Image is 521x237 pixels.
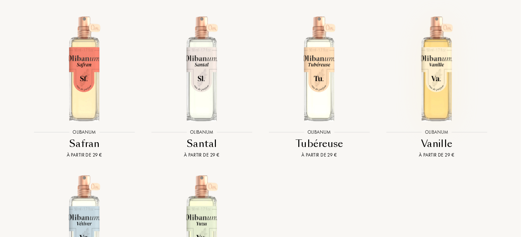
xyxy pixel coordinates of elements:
div: Santal [146,137,258,150]
div: À partir de 29 € [381,151,493,159]
a: Tubéreuse OlibanumOlibanumTubéreuseÀ partir de 29 € [260,8,378,167]
div: Olibanum [422,129,452,136]
div: À partir de 29 € [146,151,258,159]
a: Santal OlibanumOlibanumSantalÀ partir de 29 € [143,8,260,167]
img: Tubéreuse Olibanum [266,16,372,122]
img: Santal Olibanum [149,16,255,122]
img: Vanille Olibanum [384,16,490,122]
div: Olibanum [304,129,334,136]
div: Vanille [381,137,493,150]
div: Safran [28,137,140,150]
div: À partir de 29 € [263,151,375,159]
div: Olibanum [187,129,217,136]
div: Tubéreuse [263,137,375,150]
div: Olibanum [69,129,99,136]
a: Safran OlibanumOlibanumSafranÀ partir de 29 € [26,8,143,167]
div: À partir de 29 € [28,151,140,159]
img: Safran Olibanum [31,16,137,122]
a: Vanille OlibanumOlibanumVanilleÀ partir de 29 € [378,8,495,167]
